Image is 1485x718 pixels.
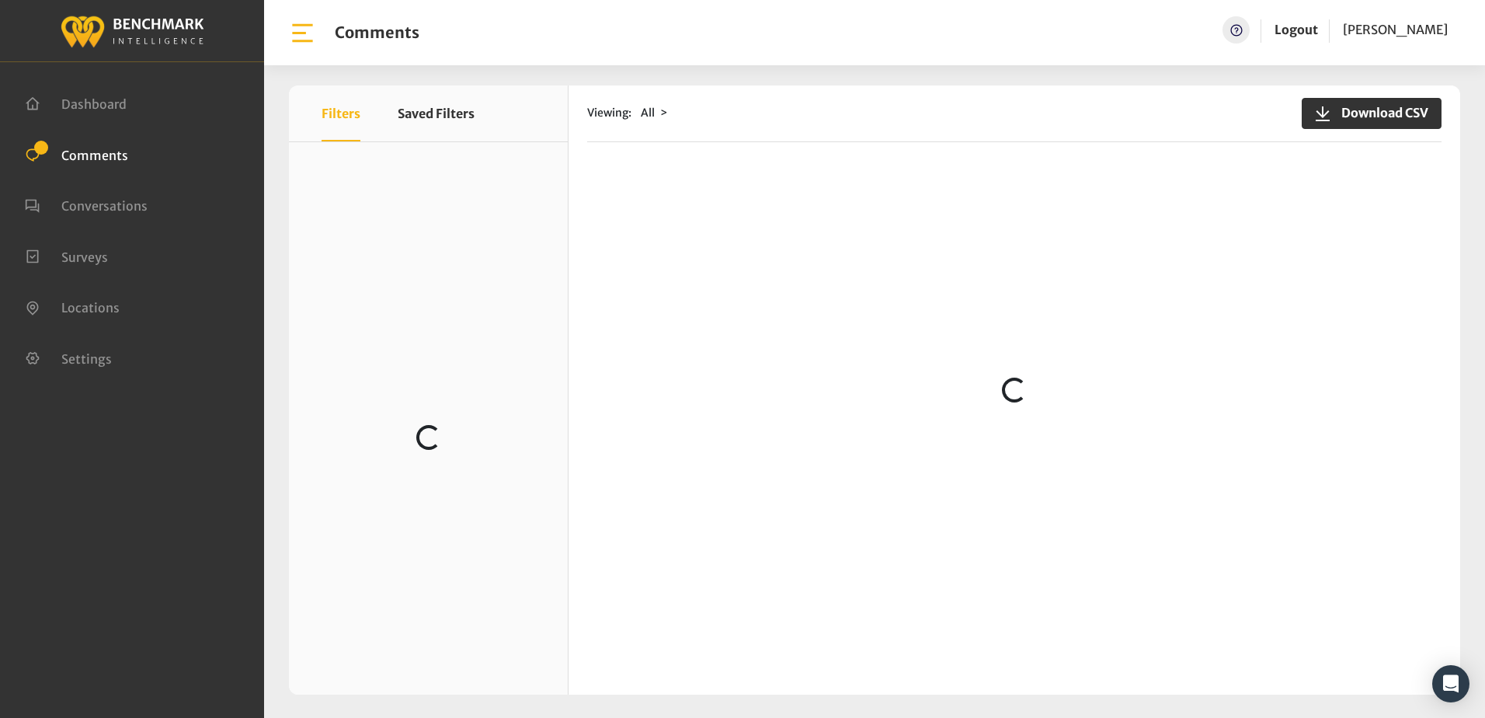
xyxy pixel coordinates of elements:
button: Filters [322,85,360,141]
span: Conversations [61,198,148,214]
a: Logout [1275,16,1318,44]
span: Settings [61,350,112,366]
a: Locations [25,298,120,314]
a: Conversations [25,197,148,212]
div: Open Intercom Messenger [1432,665,1469,702]
img: benchmark [60,12,204,50]
a: Dashboard [25,95,127,110]
h1: Comments [335,23,419,42]
span: Surveys [61,249,108,264]
a: Logout [1275,22,1318,37]
img: bar [289,19,316,47]
span: Download CSV [1332,103,1428,122]
a: [PERSON_NAME] [1343,16,1448,44]
span: [PERSON_NAME] [1343,22,1448,37]
span: Comments [61,147,128,162]
button: Saved Filters [398,85,475,141]
a: Settings [25,350,112,365]
span: Viewing: [587,105,631,121]
a: Surveys [25,248,108,263]
span: Dashboard [61,96,127,112]
button: Download CSV [1302,98,1442,129]
a: Comments [25,146,128,162]
span: All [641,106,655,120]
span: Locations [61,300,120,315]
